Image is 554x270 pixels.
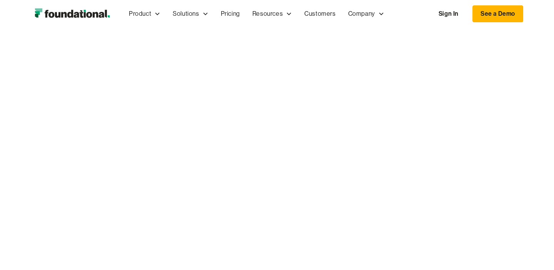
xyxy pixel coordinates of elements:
[173,9,199,19] div: Solutions
[167,1,214,27] div: Solutions
[123,1,167,27] div: Product
[431,6,466,22] a: Sign In
[31,6,113,22] img: Foundational Logo
[246,1,298,27] div: Resources
[472,5,523,22] a: See a Demo
[342,1,390,27] div: Company
[348,9,375,19] div: Company
[31,6,113,22] a: home
[129,9,151,19] div: Product
[215,1,246,27] a: Pricing
[298,1,342,27] a: Customers
[252,9,283,19] div: Resources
